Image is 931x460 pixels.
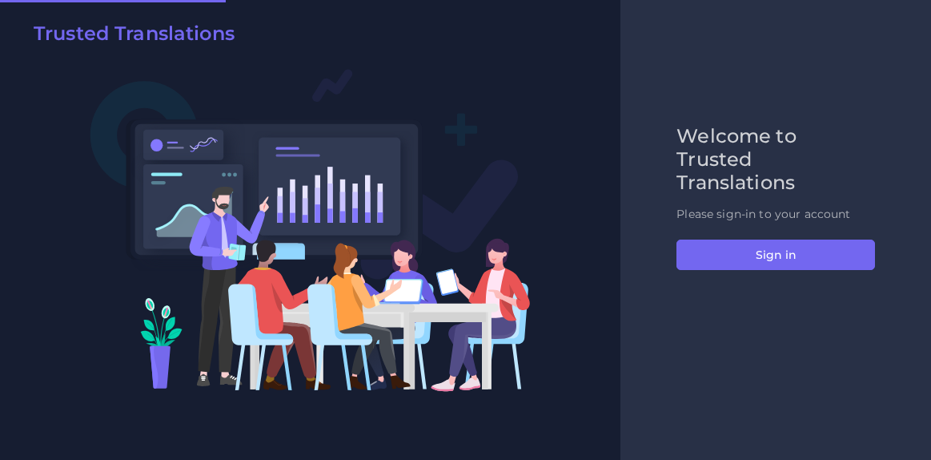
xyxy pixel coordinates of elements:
button: Sign in [676,240,875,270]
a: Trusted Translations [22,22,235,51]
h2: Trusted Translations [34,22,235,46]
img: Login V2 [90,68,531,392]
p: Please sign-in to your account [676,206,875,223]
h2: Welcome to Trusted Translations [676,125,875,194]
